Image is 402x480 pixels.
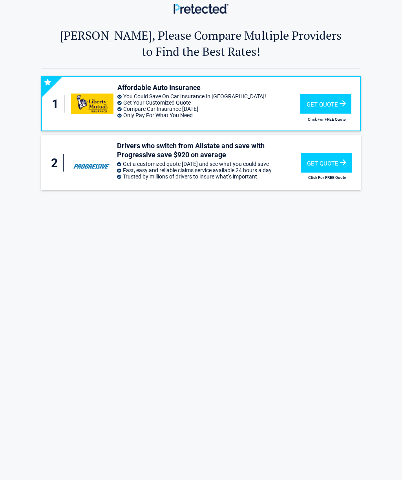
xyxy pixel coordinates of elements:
li: You Could Save On Car Insurance In [GEOGRAPHIC_DATA]! [117,93,300,99]
li: Get Your Customized Quote [117,99,300,106]
h2: Click For FREE Quote [301,175,353,180]
li: Trusted by millions of drivers to insure what’s important [117,173,301,180]
li: Get a customized quote [DATE] and see what you could save [117,161,301,167]
li: Compare Car Insurance [DATE] [117,106,300,112]
li: Only Pay For What You Need [117,112,300,118]
div: Get Quote [301,153,352,173]
img: Main Logo [174,4,228,13]
img: libertymutual's logo [71,94,113,114]
h3: Affordable Auto Insurance [117,83,300,92]
h2: [PERSON_NAME], Please Compare Multiple Providers to Find the Best Rates! [42,27,360,59]
img: progressive's logo [70,153,113,173]
div: 2 [49,154,64,172]
h2: Click For FREE Quote [300,117,353,121]
div: 1 [50,95,64,113]
div: Get Quote [300,94,351,114]
h3: Drivers who switch from Allstate and save with Progressive save $920 on average [117,141,301,160]
li: Fast, easy and reliable claims service available 24 hours a day [117,167,301,173]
